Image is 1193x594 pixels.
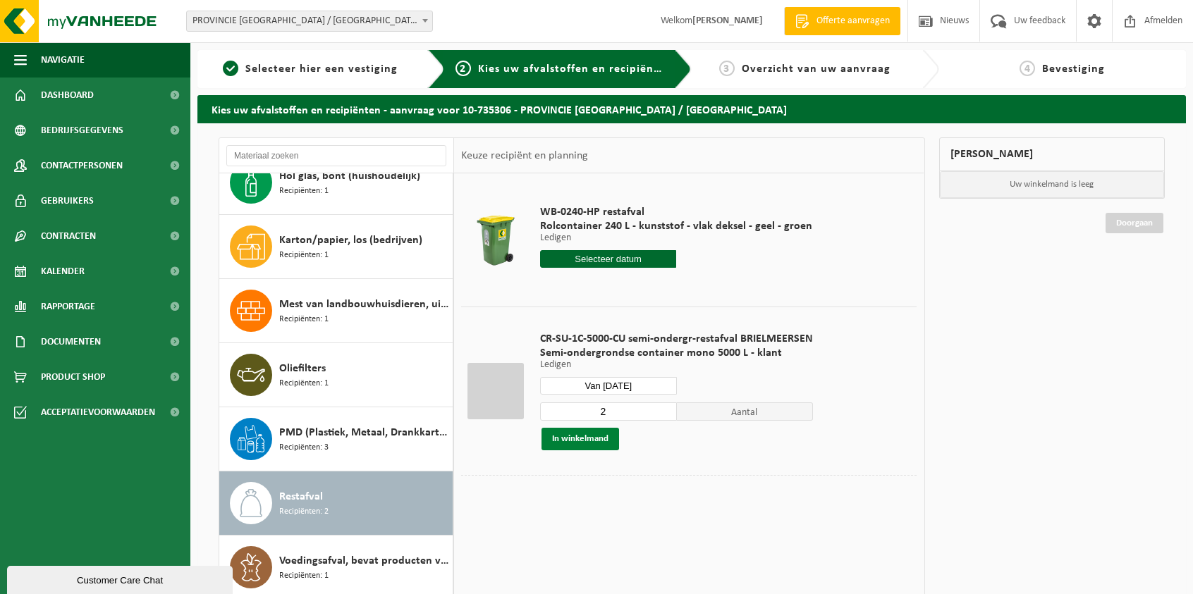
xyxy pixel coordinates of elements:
span: PROVINCIE OOST VLAANDEREN / BRIELMEERSEN - DEINZE [186,11,433,32]
a: Doorgaan [1106,213,1163,233]
span: Overzicht van uw aanvraag [742,63,891,75]
span: Semi-ondergrondse container mono 5000 L - klant [540,346,813,360]
span: Dashboard [41,78,94,113]
button: Mest van landbouwhuisdieren, uitgezonderd vis Recipiënten: 1 [219,279,453,343]
span: Product Shop [41,359,105,395]
span: Hol glas, bont (huishoudelijk) [279,168,420,185]
strong: [PERSON_NAME] [692,16,763,26]
button: Hol glas, bont (huishoudelijk) Recipiënten: 1 [219,151,453,215]
input: Materiaal zoeken [226,145,446,166]
button: Karton/papier, los (bedrijven) Recipiënten: 1 [219,215,453,279]
span: Rapportage [41,289,95,324]
span: Recipiënten: 1 [279,313,329,326]
span: Mest van landbouwhuisdieren, uitgezonderd vis [279,296,449,313]
span: Rolcontainer 240 L - kunststof - vlak deksel - geel - groen [540,219,812,233]
span: Recipiënten: 3 [279,441,329,454]
span: Gebruikers [41,183,94,218]
span: 2 [455,61,471,76]
span: Recipiënten: 1 [279,569,329,583]
span: Documenten [41,324,101,359]
iframe: chat widget [7,563,235,594]
span: PROVINCIE OOST VLAANDEREN / BRIELMEERSEN - DEINZE [187,11,432,31]
div: [PERSON_NAME] [939,137,1166,171]
span: Recipiënten: 1 [279,249,329,262]
span: Karton/papier, los (bedrijven) [279,232,422,249]
span: Oliefilters [279,360,326,377]
button: In winkelmand [542,428,619,450]
input: Selecteer datum [540,250,676,268]
span: 3 [719,61,735,76]
span: Aantal [677,402,814,421]
span: 4 [1020,61,1035,76]
span: PMD (Plastiek, Metaal, Drankkartons) (bedrijven) [279,424,449,441]
span: Recipiënten: 2 [279,505,329,519]
p: Ledigen [540,233,812,243]
h2: Kies uw afvalstoffen en recipiënten - aanvraag voor 10-735306 - PROVINCIE [GEOGRAPHIC_DATA] / [GE... [197,95,1186,123]
span: Bevestiging [1042,63,1105,75]
a: 1Selecteer hier een vestiging [204,61,417,78]
span: Navigatie [41,42,85,78]
span: CR-SU-1C-5000-CU semi-ondergr-restafval BRIELMEERSEN [540,332,813,346]
span: Offerte aanvragen [813,14,893,28]
button: Restafval Recipiënten: 2 [219,471,453,536]
span: WB-0240-HP restafval [540,205,812,219]
span: Restafval [279,488,323,505]
span: Selecteer hier een vestiging [245,63,398,75]
button: PMD (Plastiek, Metaal, Drankkartons) (bedrijven) Recipiënten: 3 [219,407,453,471]
span: 1 [223,61,238,76]
div: Keuze recipiënt en planning [454,138,595,173]
p: Ledigen [540,360,813,370]
span: Kies uw afvalstoffen en recipiënten [478,63,672,75]
span: Kalender [41,254,85,289]
span: Acceptatievoorwaarden [41,395,155,430]
span: Voedingsafval, bevat producten van dierlijke oorsprong, onverpakt, categorie 3 [279,552,449,569]
span: Recipiënten: 1 [279,377,329,390]
span: Contactpersonen [41,148,123,183]
span: Contracten [41,218,96,254]
a: Offerte aanvragen [784,7,900,35]
input: Selecteer datum [540,377,677,395]
span: Recipiënten: 1 [279,185,329,198]
p: Uw winkelmand is leeg [940,171,1165,198]
button: Oliefilters Recipiënten: 1 [219,343,453,407]
span: Bedrijfsgegevens [41,113,123,148]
